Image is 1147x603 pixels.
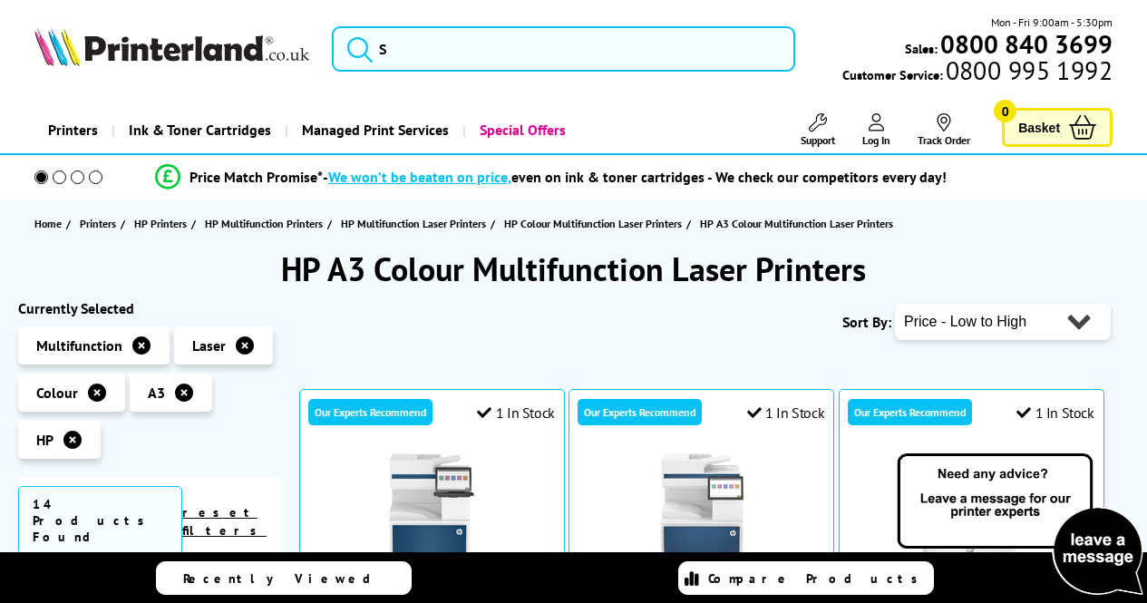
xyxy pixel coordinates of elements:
[34,214,66,233] a: Home
[36,336,122,355] span: Multifunction
[182,504,267,539] a: reset filters
[1002,108,1113,147] a: Basket 0
[504,214,682,233] span: HP Colour Multifunction Laser Printers
[36,431,53,449] span: HP
[18,248,1129,290] h1: HP A3 Colour Multifunction Laser Printers
[578,399,702,425] div: Our Experts Recommend
[462,107,579,153] a: Special Offers
[708,570,928,587] span: Compare Products
[842,313,891,331] span: Sort By:
[943,62,1113,79] span: 0800 995 1992
[364,453,500,589] img: HP Color LaserJet Managed Flow MFP E786z (with HP MPS)
[183,570,389,587] span: Recently Viewed
[918,113,970,147] a: Track Order
[747,404,825,422] div: 1 In Stock
[205,214,323,233] span: HP Multifunction Printers
[1018,115,1060,140] span: Basket
[34,107,112,153] a: Printers
[328,168,511,186] span: We won’t be beaten on price,
[905,40,938,57] span: Sales:
[801,133,835,147] span: Support
[34,27,309,66] img: Printerland Logo
[18,299,281,317] div: Currently Selected
[893,451,1147,599] img: Open Live Chat window
[80,214,121,233] a: Printers
[477,404,555,422] div: 1 In Stock
[848,399,972,425] div: Our Experts Recommend
[678,561,934,595] a: Compare Products
[192,336,226,355] span: Laser
[842,62,1113,83] span: Customer Service:
[285,107,462,153] a: Managed Print Services
[862,133,890,147] span: Log In
[156,561,412,595] a: Recently Viewed
[341,214,486,233] span: HP Multifunction Laser Printers
[940,27,1113,61] b: 0800 840 3699
[36,384,78,402] span: Colour
[994,100,1016,122] span: 0
[205,214,327,233] a: HP Multifunction Printers
[129,107,271,153] span: Ink & Toner Cartridges
[504,214,686,233] a: HP Colour Multifunction Laser Printers
[341,214,491,233] a: HP Multifunction Laser Printers
[134,214,191,233] a: HP Printers
[134,214,187,233] span: HP Printers
[323,168,947,186] div: - even on ink & toner cartridges - We check our competitors every day!
[634,453,770,589] img: HP Color LaserJet Managed MFP E877dn (with HP MPS)
[862,113,890,147] a: Log In
[148,384,165,402] span: A3
[1016,404,1094,422] div: 1 In Stock
[190,168,323,186] span: Price Match Promise*
[9,161,1093,193] li: modal_Promise
[938,35,1113,53] a: 0800 840 3699
[112,107,285,153] a: Ink & Toner Cartridges
[18,486,182,555] span: 14 Products Found
[801,113,835,147] a: Support
[700,217,893,230] span: HP A3 Colour Multifunction Laser Printers
[332,26,795,72] input: S
[34,27,309,70] a: Printerland Logo
[991,14,1113,31] span: Mon - Fri 9:00am - 5:30pm
[80,214,116,233] span: Printers
[308,399,433,425] div: Our Experts Recommend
